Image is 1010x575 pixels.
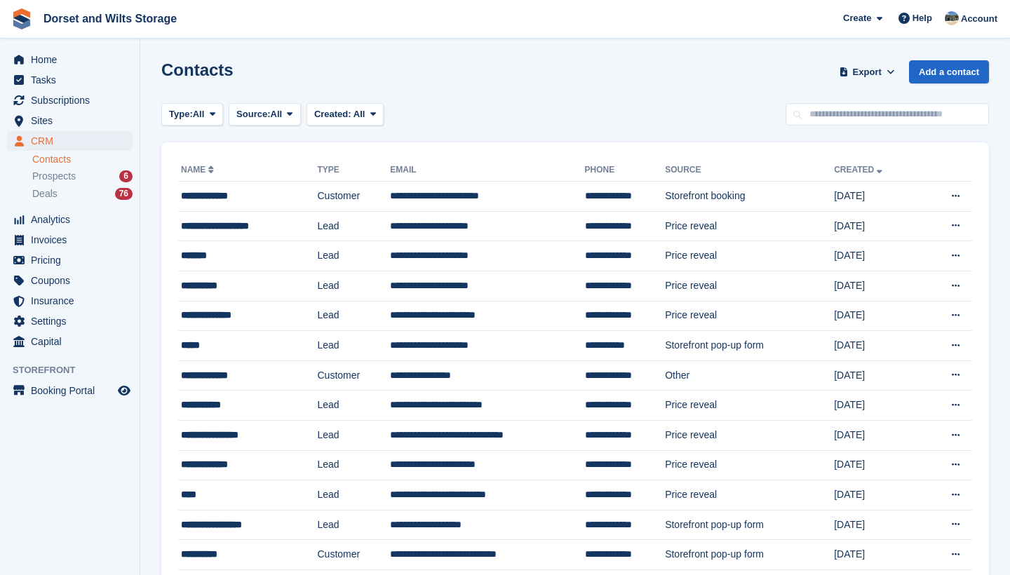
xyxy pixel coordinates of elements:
[7,381,133,400] a: menu
[390,159,584,182] th: Email
[271,107,283,121] span: All
[834,450,922,480] td: [DATE]
[353,109,365,119] span: All
[38,7,182,30] a: Dorset and Wilts Storage
[834,391,922,421] td: [DATE]
[31,230,115,250] span: Invoices
[665,540,834,570] td: Storefront pop-up form
[665,450,834,480] td: Price reveal
[834,165,885,175] a: Created
[31,210,115,229] span: Analytics
[834,271,922,301] td: [DATE]
[7,50,133,69] a: menu
[13,363,140,377] span: Storefront
[193,107,205,121] span: All
[834,182,922,212] td: [DATE]
[317,450,390,480] td: Lead
[7,70,133,90] a: menu
[32,187,58,201] span: Deals
[31,131,115,151] span: CRM
[317,540,390,570] td: Customer
[32,153,133,166] a: Contacts
[314,109,351,119] span: Created:
[32,169,133,184] a: Prospects 6
[317,360,390,391] td: Customer
[7,131,133,151] a: menu
[665,301,834,331] td: Price reveal
[585,159,666,182] th: Phone
[31,250,115,270] span: Pricing
[834,301,922,331] td: [DATE]
[317,420,390,450] td: Lead
[7,332,133,351] a: menu
[32,187,133,201] a: Deals 76
[843,11,871,25] span: Create
[913,11,932,25] span: Help
[7,230,133,250] a: menu
[115,188,133,200] div: 76
[317,480,390,510] td: Lead
[836,60,898,83] button: Export
[853,65,882,79] span: Export
[665,211,834,241] td: Price reveal
[665,159,834,182] th: Source
[31,311,115,331] span: Settings
[161,103,223,126] button: Type: All
[119,170,133,182] div: 6
[31,271,115,290] span: Coupons
[834,360,922,391] td: [DATE]
[317,159,390,182] th: Type
[945,11,959,25] img: Ben Chick
[31,111,115,130] span: Sites
[961,12,997,26] span: Account
[236,107,270,121] span: Source:
[7,90,133,110] a: menu
[307,103,384,126] button: Created: All
[317,301,390,331] td: Lead
[31,70,115,90] span: Tasks
[834,510,922,540] td: [DATE]
[116,382,133,399] a: Preview store
[834,331,922,361] td: [DATE]
[317,211,390,241] td: Lead
[11,8,32,29] img: stora-icon-8386f47178a22dfd0bd8f6a31ec36ba5ce8667c1dd55bd0f319d3a0aa187defe.svg
[7,291,133,311] a: menu
[834,241,922,271] td: [DATE]
[834,211,922,241] td: [DATE]
[31,90,115,110] span: Subscriptions
[665,510,834,540] td: Storefront pop-up form
[317,510,390,540] td: Lead
[7,271,133,290] a: menu
[665,480,834,510] td: Price reveal
[665,391,834,421] td: Price reveal
[317,271,390,301] td: Lead
[317,331,390,361] td: Lead
[834,540,922,570] td: [DATE]
[31,332,115,351] span: Capital
[665,331,834,361] td: Storefront pop-up form
[161,60,234,79] h1: Contacts
[7,250,133,270] a: menu
[181,165,217,175] a: Name
[834,480,922,510] td: [DATE]
[834,420,922,450] td: [DATE]
[7,210,133,229] a: menu
[665,271,834,301] td: Price reveal
[665,182,834,212] td: Storefront booking
[665,241,834,271] td: Price reveal
[32,170,76,183] span: Prospects
[317,241,390,271] td: Lead
[169,107,193,121] span: Type:
[317,182,390,212] td: Customer
[31,381,115,400] span: Booking Portal
[31,291,115,311] span: Insurance
[31,50,115,69] span: Home
[909,60,989,83] a: Add a contact
[665,360,834,391] td: Other
[7,311,133,331] a: menu
[229,103,301,126] button: Source: All
[665,420,834,450] td: Price reveal
[7,111,133,130] a: menu
[317,391,390,421] td: Lead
